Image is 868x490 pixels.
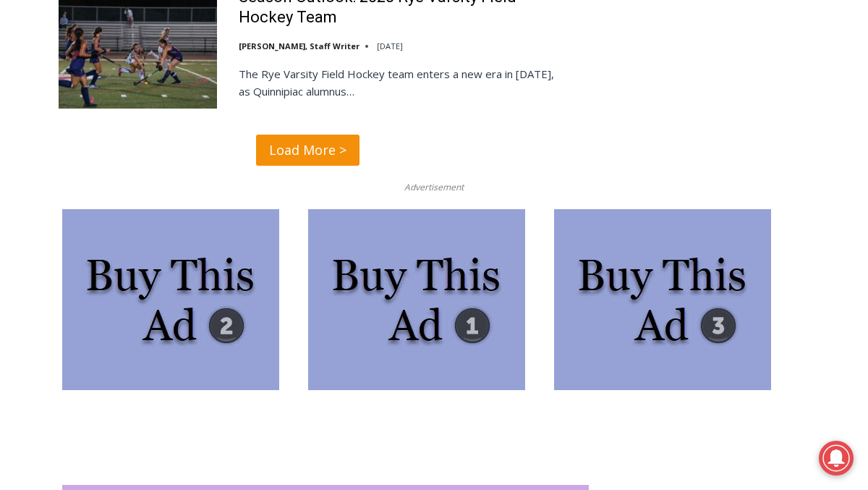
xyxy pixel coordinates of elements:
[378,144,671,177] span: Intern @ [DOMAIN_NAME]
[269,140,346,161] span: Load More >
[348,140,701,180] a: Intern @ [DOMAIN_NAME]
[62,209,279,390] img: Buy This Ad
[308,209,525,390] img: Buy This Ad
[149,90,213,173] div: "the precise, almost orchestrated movements of cutting and assembling sushi and [PERSON_NAME] mak...
[554,209,771,390] img: Buy This Ad
[365,1,684,140] div: "[PERSON_NAME] and I covered the [DATE] Parade, which was a really eye opening experience as I ha...
[377,41,403,51] time: [DATE]
[390,180,478,194] span: Advertisement
[1,145,145,180] a: Open Tues. - Sun. [PHONE_NUMBER]
[256,135,359,166] a: Load More >
[4,149,142,204] span: Open Tues. - Sun. [PHONE_NUMBER]
[239,41,359,51] a: [PERSON_NAME], Staff Writer
[239,65,556,100] p: The Rye Varsity Field Hockey team enters a new era in [DATE], as Quinnipiac alumnus…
